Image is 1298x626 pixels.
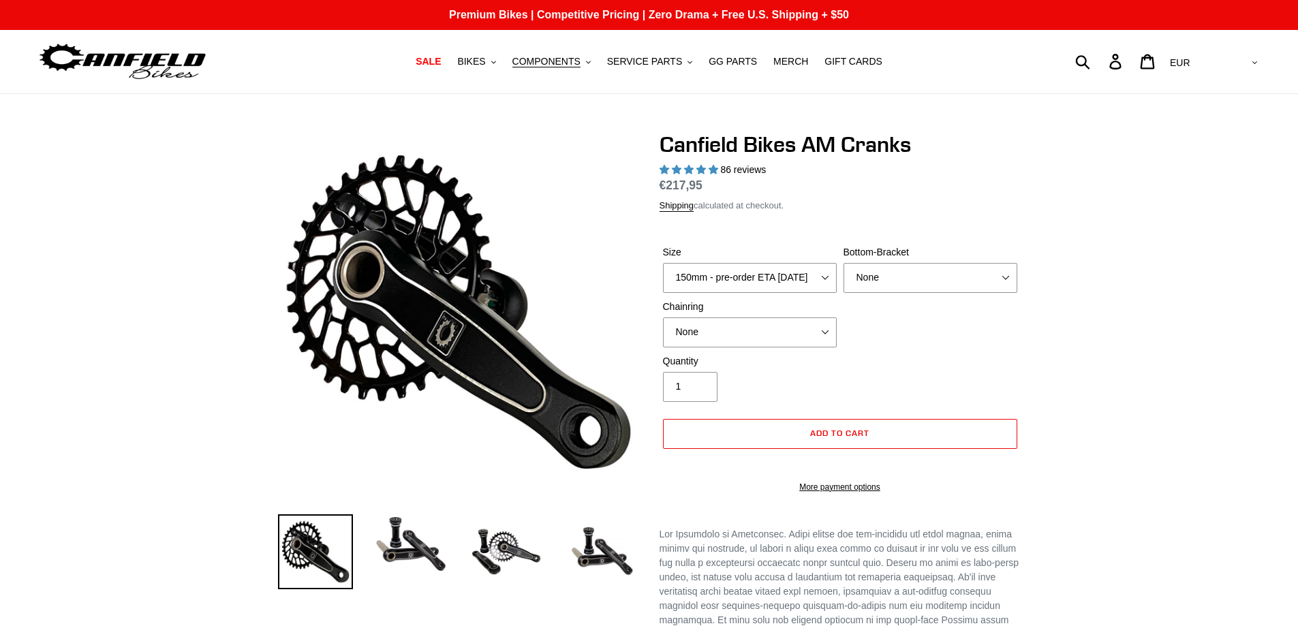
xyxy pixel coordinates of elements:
span: SALE [416,56,441,67]
img: Canfield Bikes [37,40,208,83]
a: SALE [409,52,448,71]
label: Bottom-Bracket [844,245,1017,260]
img: Load image into Gallery viewer, Canfield Bikes AM Cranks [278,514,353,589]
button: Add to cart [663,419,1017,449]
div: calculated at checkout. [660,199,1021,213]
button: COMPONENTS [506,52,598,71]
img: Load image into Gallery viewer, Canfield Bikes AM Cranks [469,514,544,589]
button: BIKES [450,52,502,71]
h1: Canfield Bikes AM Cranks [660,131,1021,157]
label: Size [663,245,837,260]
span: SERVICE PARTS [607,56,682,67]
span: Add to cart [810,428,869,438]
span: GIFT CARDS [824,56,882,67]
a: GIFT CARDS [818,52,889,71]
a: MERCH [767,52,815,71]
a: GG PARTS [702,52,764,71]
input: Search [1083,46,1117,76]
span: COMPONENTS [512,56,581,67]
label: Quantity [663,354,837,369]
span: BIKES [457,56,485,67]
span: €217,95 [660,178,702,192]
span: MERCH [773,56,808,67]
a: Shipping [660,200,694,212]
span: 4.97 stars [660,164,721,175]
span: GG PARTS [709,56,757,67]
img: Load image into Gallery viewer, CANFIELD-AM_DH-CRANKS [564,514,639,589]
img: Load image into Gallery viewer, Canfield Cranks [373,514,448,574]
span: 86 reviews [720,164,766,175]
button: SERVICE PARTS [600,52,699,71]
a: More payment options [663,481,1017,493]
label: Chainring [663,300,837,314]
